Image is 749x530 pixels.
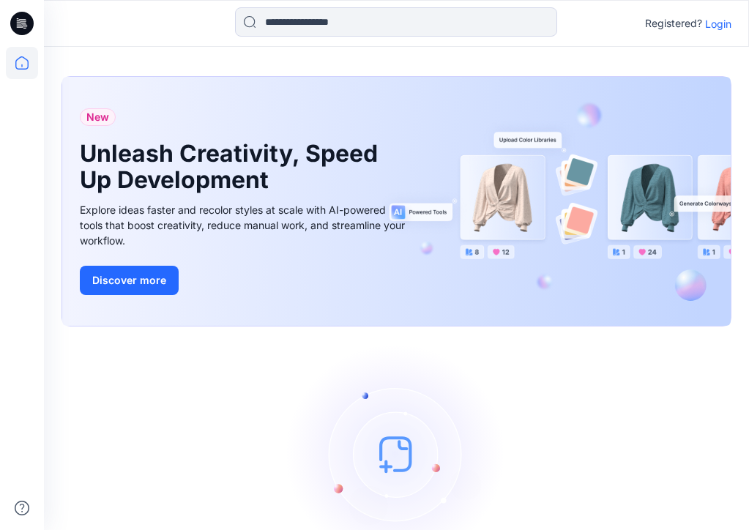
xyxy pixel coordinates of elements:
[705,16,731,31] p: Login
[86,108,109,126] span: New
[80,266,179,295] button: Discover more
[645,15,702,32] p: Registered?
[80,202,409,248] div: Explore ideas faster and recolor styles at scale with AI-powered tools that boost creativity, red...
[80,141,387,193] h1: Unleash Creativity, Speed Up Development
[80,266,409,295] a: Discover more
